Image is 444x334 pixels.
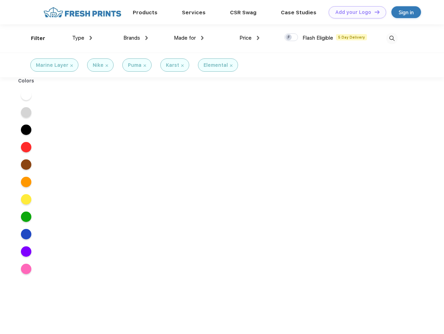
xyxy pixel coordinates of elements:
[90,36,92,40] img: dropdown.png
[128,62,141,69] div: Puma
[181,64,184,67] img: filter_cancel.svg
[257,36,259,40] img: dropdown.png
[239,35,252,41] span: Price
[13,77,40,85] div: Colors
[144,64,146,67] img: filter_cancel.svg
[93,62,104,69] div: Nike
[230,9,257,16] a: CSR Swag
[336,34,367,40] span: 5 Day Delivery
[335,9,371,15] div: Add your Logo
[106,64,108,67] img: filter_cancel.svg
[70,64,73,67] img: filter_cancel.svg
[166,62,179,69] div: Karst
[230,64,232,67] img: filter_cancel.svg
[386,33,398,44] img: desktop_search.svg
[399,8,414,16] div: Sign in
[182,9,206,16] a: Services
[375,10,380,14] img: DT
[41,6,123,18] img: fo%20logo%202.webp
[133,9,158,16] a: Products
[391,6,421,18] a: Sign in
[201,36,204,40] img: dropdown.png
[31,34,45,42] div: Filter
[303,35,333,41] span: Flash Eligible
[204,62,228,69] div: Elemental
[145,36,148,40] img: dropdown.png
[36,62,68,69] div: Marine Layer
[72,35,84,41] span: Type
[123,35,140,41] span: Brands
[174,35,196,41] span: Made for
